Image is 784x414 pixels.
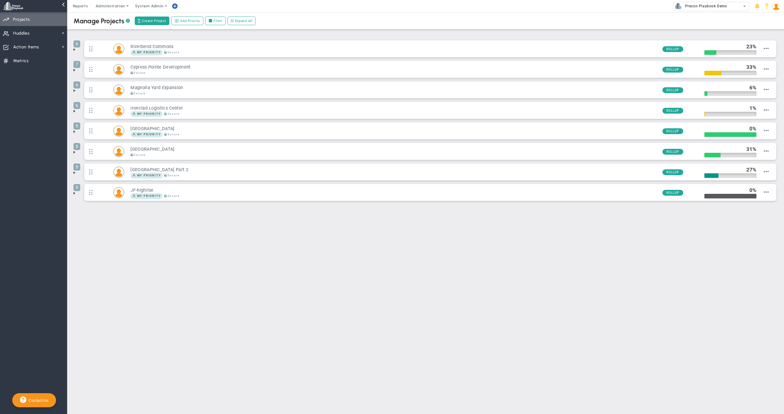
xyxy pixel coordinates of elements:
img: Eugene Terk [114,146,124,157]
div: Secure [164,50,179,55]
span: Secure [168,111,180,117]
img: Brook Davis [114,105,124,116]
h3: Riverbend Commons [130,44,657,50]
button: Create Project [135,17,169,25]
span: Administration [96,4,125,8]
span: 0 [749,187,752,193]
span: Rollup [662,46,683,52]
span: Rollup [662,149,683,155]
div: Secure [164,193,179,199]
span: My Priority [137,133,161,136]
div: % [746,146,757,152]
img: Project Manager Doug [114,85,124,95]
div: Secure [130,91,146,96]
span: My Priority [137,112,161,115]
span: Rollup [662,128,683,134]
button: Add Priority [171,17,203,25]
img: Brook Davis [114,44,124,54]
span: Precon Playbook Demo [682,2,727,10]
span: Secure [168,173,180,179]
div: Secure [130,152,146,158]
span: 33 [746,64,752,70]
span: Add Priority [180,18,200,24]
button: Expand All [228,17,256,25]
span: Secure [134,91,146,96]
span: My Priority [137,194,161,198]
span: Rollup [662,169,683,175]
div: Project Manager Doug [113,85,124,96]
h3: [GEOGRAPHIC_DATA] Part 2 [130,167,657,173]
span: My Priority [130,193,163,199]
span: My Priority [130,111,163,117]
div: Secure [164,132,179,137]
span: 6 [73,40,80,47]
label: Filter [205,17,226,25]
span: Action Items [13,41,39,54]
div: % [746,166,757,173]
span: Rollup [662,67,683,73]
span: 5 [73,184,80,191]
h3: [GEOGRAPHIC_DATA] [130,126,657,132]
div: % [749,125,756,132]
div: Brook Davis [113,187,124,198]
h3: JF-highrise [130,187,657,193]
span: System Admin [135,4,164,8]
div: Alex Abramson [113,64,124,75]
span: My Priority [137,51,161,54]
span: Huddles [13,27,30,40]
h3: Magnolia Yard Expansion [130,85,657,91]
div: Brook Davis [113,105,124,116]
span: 6 [73,81,80,88]
span: My Priority [130,173,163,179]
span: My Priority [130,132,163,137]
img: Alex Abramson [114,64,124,75]
span: Projects [13,13,30,26]
div: Brook Davis [113,126,124,137]
div: % [746,43,757,50]
div: % [749,105,756,111]
h3: Cypress Pointe Development [130,64,657,70]
div: Manage Projects [73,17,130,25]
span: 7 [73,61,80,68]
span: Rollup [662,108,683,114]
span: 23 [746,43,752,50]
span: Rollup [662,87,683,93]
span: select [740,2,749,11]
span: 0 [749,126,752,132]
div: Brook Davis [113,167,124,178]
span: Secure [168,132,180,137]
span: 1 [749,105,752,111]
img: Brook Davis [114,187,124,198]
span: 5 [73,122,80,130]
span: 6 [749,85,752,91]
div: Eugene Terk [113,146,124,157]
span: 6 [73,102,80,109]
span: Secure [134,152,146,158]
img: Brook Davis [114,126,124,136]
img: 32998.Company.photo [674,2,682,10]
div: Secure [130,70,146,76]
span: Rollup [662,190,683,196]
span: Expand All [235,18,253,24]
span: My Priority [137,174,161,177]
span: Secure [134,70,146,76]
span: My Priority [130,50,163,55]
span: Contact Us [26,398,48,403]
h3: Ironclad Logistics Center [130,105,657,111]
img: 53178.Person.photo [772,2,780,10]
div: Secure [164,173,179,179]
div: Secure [164,111,179,117]
span: 5 [73,164,80,171]
span: 31 [746,146,752,152]
img: Brook Davis [114,167,124,177]
span: 27 [746,167,752,173]
span: Secure [168,193,180,199]
span: Metrics [13,55,29,67]
div: % [746,64,757,70]
span: Create Project [142,18,166,24]
div: % [749,187,756,194]
div: % [749,84,756,91]
div: Brook Davis [113,43,124,55]
span: 5 [73,143,80,150]
h3: [GEOGRAPHIC_DATA] [130,146,657,152]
